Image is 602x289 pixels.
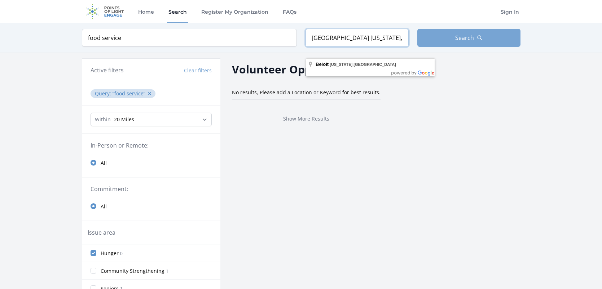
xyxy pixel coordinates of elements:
[101,159,107,167] span: All
[91,185,212,193] legend: Commitment:
[353,62,396,67] span: [GEOGRAPHIC_DATA]
[91,250,96,256] input: Hunger 0
[101,250,119,257] span: Hunger
[283,115,329,122] a: Show More Results
[91,141,212,150] legend: In-Person or Remote:
[232,61,366,77] h2: Volunteer Opportunities
[417,29,520,47] button: Search
[455,33,474,42] span: Search
[82,199,220,213] a: All
[91,268,96,274] input: Community Strengthening 1
[91,66,124,74] h3: Active filters
[306,29,409,47] input: Location
[82,29,297,47] input: Keyword
[330,62,396,67] span: ,
[316,62,329,67] span: Beloit
[330,62,352,67] span: [US_STATE]
[166,268,168,274] span: 1
[95,90,113,97] span: Query :
[101,267,164,275] span: Community Strengthening
[184,67,212,74] button: Clear filters
[232,89,381,96] span: No results, Please add a Location or Keyword for best results.
[101,203,107,210] span: All
[148,90,152,97] button: ✕
[120,250,123,257] span: 0
[88,228,115,237] legend: Issue area
[91,113,212,126] select: Search Radius
[82,155,220,170] a: All
[113,90,145,97] q: food service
